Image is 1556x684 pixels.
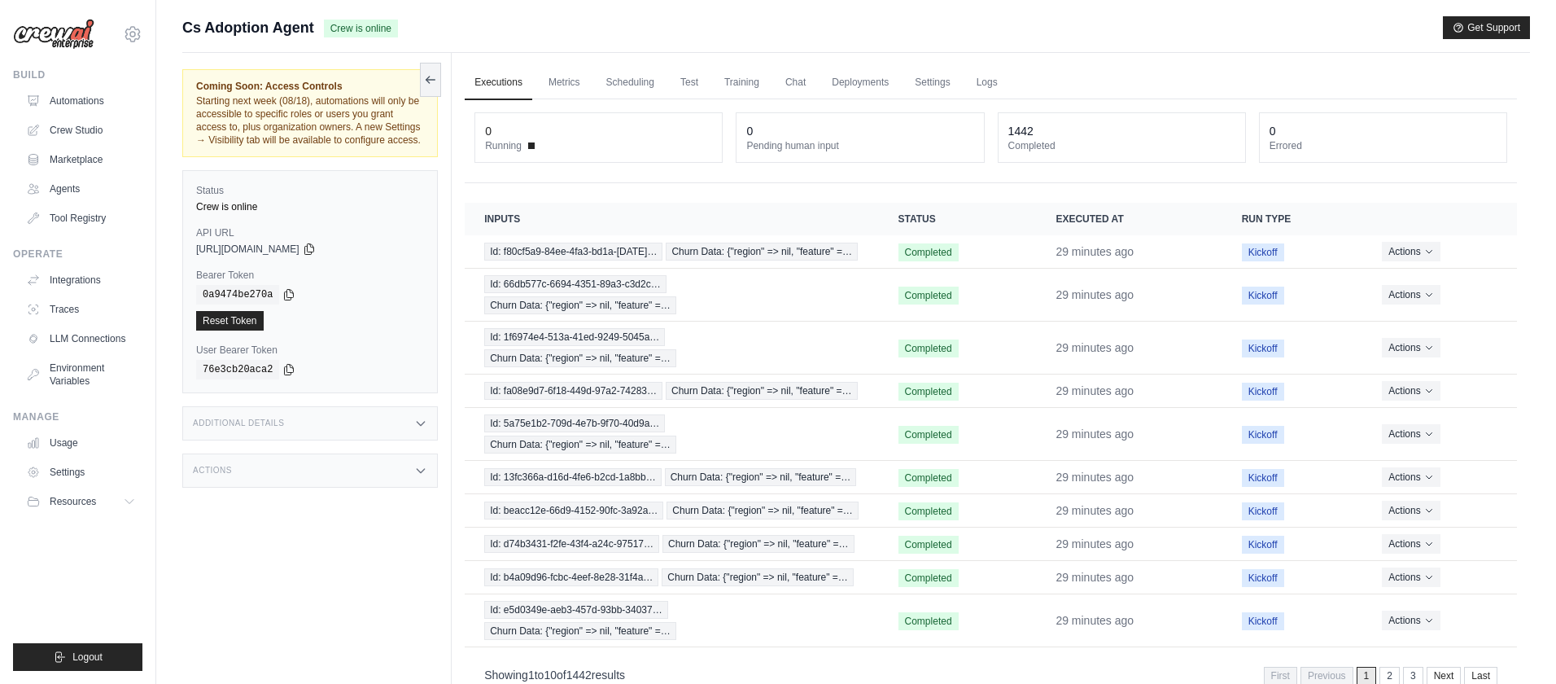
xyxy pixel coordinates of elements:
dt: Errored [1270,139,1497,152]
span: Cs Adoption Agent [182,16,314,39]
button: Actions for execution [1382,424,1440,444]
button: Actions for execution [1382,242,1440,261]
time: August 11, 2025 at 20:43 PDT [1056,614,1134,627]
h3: Additional Details [193,419,284,428]
span: Kickoff [1242,383,1284,401]
span: [URL][DOMAIN_NAME] [196,243,299,256]
span: Id: 13fc366a-d16d-4fe6-b2cd-1a8bb… [484,468,661,486]
h3: Actions [193,466,232,476]
time: August 11, 2025 at 20:43 PDT [1056,537,1134,550]
span: Completed [898,340,959,357]
label: User Bearer Token [196,344,424,357]
span: Kickoff [1242,502,1284,520]
span: Churn Data: {"region" => nil, "feature" =… [662,568,854,586]
span: Id: 66db577c-6694-4351-89a3-c3d2c… [484,275,666,293]
time: August 11, 2025 at 20:43 PDT [1056,427,1134,441]
span: Churn Data: {"region" => nil, "feature" =… [484,622,676,640]
span: Kickoff [1242,612,1284,630]
time: August 11, 2025 at 20:43 PDT [1056,471,1134,484]
label: API URL [196,226,424,239]
span: Churn Data: {"region" => nil, "feature" =… [484,436,676,454]
span: Id: e5d0349e-aeb3-457d-93bb-34037… [484,601,668,619]
a: View execution details for Id [484,568,859,586]
button: Actions for execution [1382,611,1440,630]
span: 1 [528,669,535,682]
span: Churn Data: {"region" => nil, "feature" =… [484,349,676,367]
button: Actions for execution [1382,534,1440,554]
span: Completed [898,383,959,401]
time: August 11, 2025 at 20:43 PDT [1056,341,1134,354]
a: Marketplace [20,147,142,173]
button: Actions for execution [1382,285,1440,305]
th: Status [879,203,1037,235]
a: View execution details for Id [484,382,859,400]
div: 1442 [1008,123,1034,139]
div: 0 [485,123,492,139]
img: Logo [13,19,94,50]
div: 0 [746,123,753,139]
a: View execution details for Id [484,414,859,454]
span: 1442 [566,669,592,682]
span: Kickoff [1242,469,1284,487]
th: Executed at [1036,203,1222,235]
span: Coming Soon: Access Controls [196,80,424,93]
span: Kickoff [1242,569,1284,587]
span: Id: f80cf5a9-84ee-4fa3-bd1a-[DATE]… [484,243,662,261]
a: Metrics [539,66,590,100]
div: 0 [1270,123,1276,139]
span: Completed [898,469,959,487]
span: Id: 1f6974e4-513a-41ed-9249-5045a… [484,328,665,346]
time: August 11, 2025 at 20:43 PDT [1056,245,1134,258]
a: View execution details for Id [484,502,859,520]
a: View execution details for Id [484,243,859,261]
a: Settings [905,66,959,100]
a: Automations [20,88,142,114]
span: Churn Data: {"region" => nil, "feature" =… [666,243,858,261]
label: Bearer Token [196,269,424,282]
span: Id: fa08e9d7-6f18-449d-97a2-74283… [484,382,662,400]
span: Completed [898,612,959,630]
a: View execution details for Id [484,535,859,553]
div: Operate [13,248,142,261]
span: Running [485,139,522,152]
span: Churn Data: {"region" => nil, "feature" =… [665,468,857,486]
span: Id: beacc12e-66d9-4152-90fc-3a92a… [484,502,663,520]
a: View execution details for Id [484,601,859,640]
p: Showing to of results [484,667,625,683]
a: Reset Token [196,311,264,331]
a: Deployments [822,66,898,100]
button: Actions for execution [1382,381,1440,401]
button: Actions for execution [1382,501,1440,520]
span: Completed [898,536,959,554]
a: Logs [967,66,1007,100]
a: Integrations [20,267,142,293]
button: Actions for execution [1382,568,1440,587]
time: August 11, 2025 at 20:43 PDT [1056,571,1134,584]
dt: Completed [1008,139,1235,152]
button: Actions for execution [1382,338,1440,357]
span: Starting next week (08/18), automations will only be accessible to specific roles or users you gr... [196,95,421,146]
time: August 11, 2025 at 20:43 PDT [1056,504,1134,517]
span: Churn Data: {"region" => nil, "feature" =… [484,296,676,314]
span: Id: 5a75e1b2-709d-4e7b-9f70-40d9a… [484,414,665,432]
button: Actions for execution [1382,467,1440,487]
div: Crew is online [196,200,424,213]
dt: Pending human input [746,139,973,152]
span: Id: d74b3431-f2fe-43f4-a24c-97517… [484,535,659,553]
span: Completed [898,569,959,587]
a: LLM Connections [20,326,142,352]
a: Scheduling [597,66,664,100]
a: Training [715,66,769,100]
span: Completed [898,287,959,305]
label: Status [196,184,424,197]
a: Traces [20,296,142,322]
span: Kickoff [1242,536,1284,554]
button: Resources [20,489,142,515]
span: 10 [544,669,557,682]
time: August 11, 2025 at 20:43 PDT [1056,288,1134,301]
span: Kickoff [1242,340,1284,357]
th: Run Type [1222,203,1363,235]
th: Inputs [465,203,878,235]
a: View execution details for Id [484,468,859,486]
a: View execution details for Id [484,328,859,367]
